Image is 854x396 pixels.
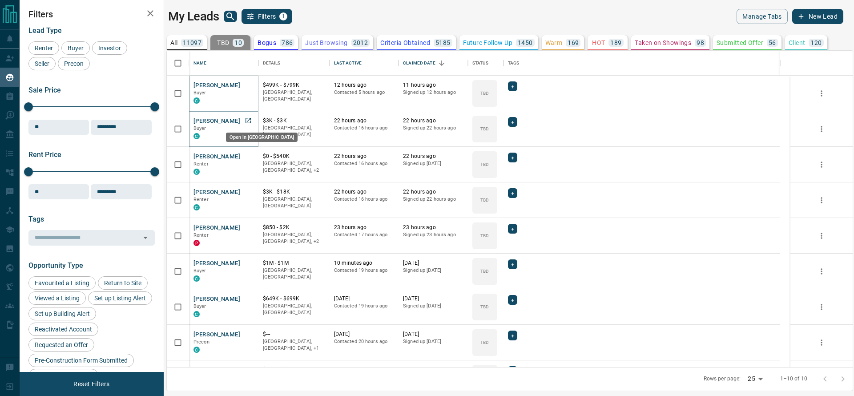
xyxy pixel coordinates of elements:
[815,87,828,100] button: more
[263,231,325,245] p: Aurora, Barrie
[263,295,325,303] p: $649K - $699K
[28,150,61,159] span: Rent Price
[472,51,489,76] div: Status
[193,311,200,317] div: condos.ca
[193,240,200,246] div: property.ca
[263,331,325,338] p: $---
[635,40,691,46] p: Taken on Showings
[334,224,395,231] p: 23 hours ago
[792,9,843,24] button: New Lead
[234,40,242,46] p: 10
[28,26,62,35] span: Lead Type
[224,11,237,22] button: search button
[610,40,621,46] p: 189
[508,51,520,76] div: Tags
[511,331,514,340] span: +
[334,51,362,76] div: Last Active
[168,9,219,24] h1: My Leads
[545,40,563,46] p: Warm
[334,331,395,338] p: [DATE]
[217,40,229,46] p: TBD
[193,197,209,202] span: Renter
[193,303,206,309] span: Buyer
[263,366,325,374] p: $485K - $780K
[334,303,395,310] p: Contacted 19 hours ago
[193,347,200,353] div: condos.ca
[28,41,59,55] div: Renter
[32,326,95,333] span: Reactivated Account
[28,86,61,94] span: Sale Price
[32,341,91,348] span: Requested an Offer
[403,125,463,132] p: Signed up 22 hours ago
[263,125,325,138] p: [GEOGRAPHIC_DATA], [GEOGRAPHIC_DATA]
[504,51,780,76] div: Tags
[334,295,395,303] p: [DATE]
[399,51,468,76] div: Claimed Date
[815,122,828,136] button: more
[508,117,517,127] div: +
[193,295,240,303] button: [PERSON_NAME]
[193,90,206,96] span: Buyer
[334,366,395,374] p: [DATE]
[480,303,489,310] p: TBD
[32,295,83,302] span: Viewed a Listing
[32,310,93,317] span: Set up Building Alert
[334,160,395,167] p: Contacted 16 hours ago
[183,40,201,46] p: 11097
[403,259,463,267] p: [DATE]
[263,196,325,210] p: [GEOGRAPHIC_DATA], [GEOGRAPHIC_DATA]
[334,125,395,132] p: Contacted 16 hours ago
[263,259,325,267] p: $1M - $1M
[403,224,463,231] p: 23 hours ago
[330,51,399,76] div: Last Active
[101,279,145,287] span: Return to Site
[263,303,325,316] p: [GEOGRAPHIC_DATA], [GEOGRAPHIC_DATA]
[463,40,512,46] p: Future Follow Up
[193,125,206,131] span: Buyer
[435,40,451,46] p: 5185
[95,44,124,52] span: Investor
[334,153,395,160] p: 22 hours ago
[334,338,395,345] p: Contacted 20 hours ago
[139,231,152,244] button: Open
[508,331,517,340] div: +
[28,276,96,290] div: Favourited a Listing
[28,215,44,223] span: Tags
[263,338,325,352] p: Toronto
[815,229,828,242] button: more
[170,40,177,46] p: All
[32,60,52,67] span: Seller
[511,367,514,376] span: +
[511,224,514,233] span: +
[64,44,87,52] span: Buyer
[334,117,395,125] p: 22 hours ago
[334,267,395,274] p: Contacted 19 hours ago
[88,291,152,305] div: Set up Listing Alert
[403,338,463,345] p: Signed up [DATE]
[508,259,517,269] div: +
[98,276,148,290] div: Return to Site
[226,133,298,142] div: Open in [GEOGRAPHIC_DATA]
[334,196,395,203] p: Contacted 16 hours ago
[403,81,463,89] p: 11 hours ago
[193,161,209,167] span: Renter
[258,40,276,46] p: Bogus
[193,188,240,197] button: [PERSON_NAME]
[815,265,828,278] button: more
[28,338,94,352] div: Requested an Offer
[334,231,395,238] p: Contacted 17 hours ago
[32,357,131,364] span: Pre-Construction Form Submitted
[193,259,240,268] button: [PERSON_NAME]
[435,57,448,69] button: Sort
[717,40,763,46] p: Submitted Offer
[403,188,463,196] p: 22 hours ago
[193,81,240,90] button: [PERSON_NAME]
[737,9,787,24] button: Manage Tabs
[193,268,206,274] span: Buyer
[508,81,517,91] div: +
[28,9,155,20] h2: Filters
[704,375,741,383] p: Rows per page:
[334,188,395,196] p: 22 hours ago
[280,13,286,20] span: 1
[511,189,514,198] span: +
